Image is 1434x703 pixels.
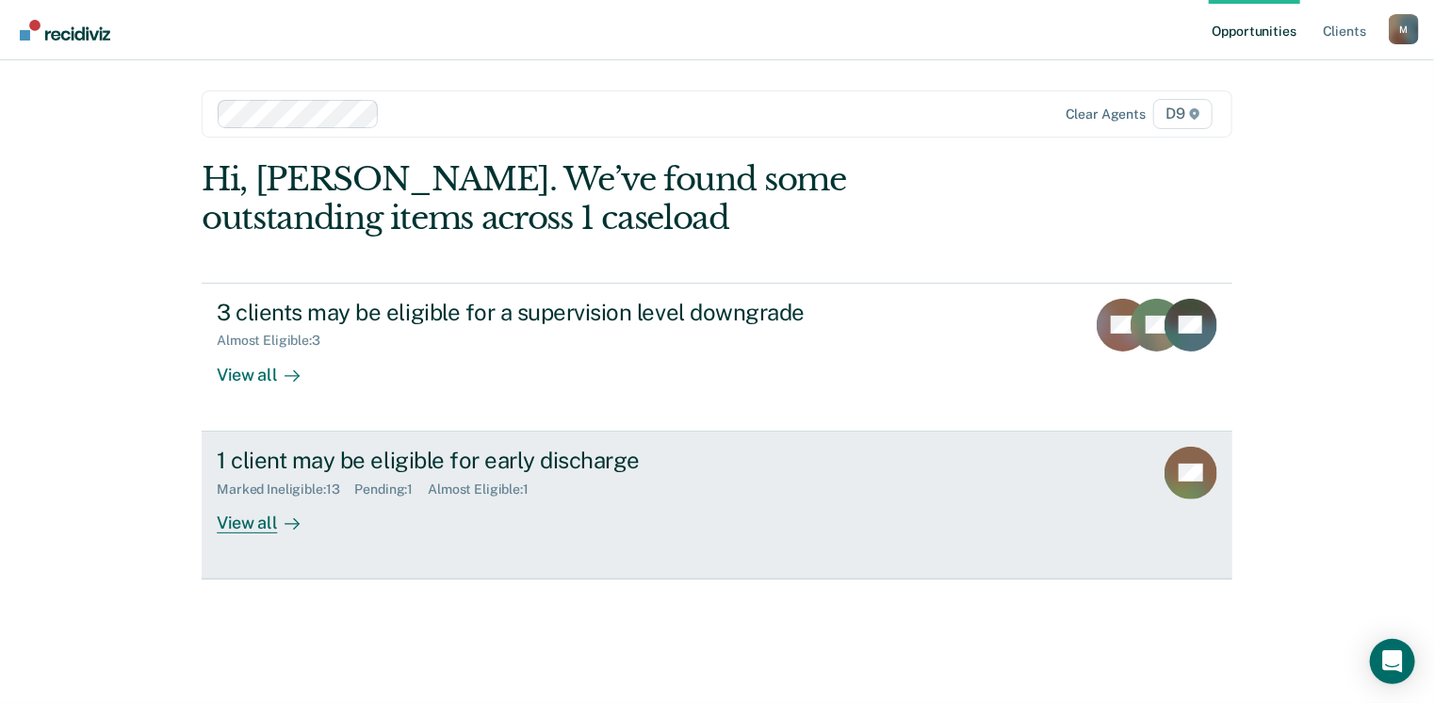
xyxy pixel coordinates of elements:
div: 1 client may be eligible for early discharge [217,447,878,474]
span: D9 [1153,99,1213,129]
button: Profile dropdown button [1389,14,1419,44]
div: Open Intercom Messenger [1370,639,1415,684]
a: 3 clients may be eligible for a supervision level downgradeAlmost Eligible:3View all [202,283,1232,432]
div: Marked Ineligible : 13 [217,482,354,498]
img: Recidiviz [20,20,110,41]
div: Pending : 1 [354,482,428,498]
div: View all [217,349,322,385]
div: Almost Eligible : 3 [217,333,335,349]
div: 3 clients may be eligible for a supervision level downgrade [217,299,878,326]
div: Hi, [PERSON_NAME]. We’ve found some outstanding items across 1 caseload [202,160,1026,237]
div: Clear agents [1066,106,1146,123]
div: Almost Eligible : 1 [428,482,544,498]
div: M [1389,14,1419,44]
div: View all [217,497,322,533]
a: 1 client may be eligible for early dischargeMarked Ineligible:13Pending:1Almost Eligible:1View all [202,432,1232,580]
